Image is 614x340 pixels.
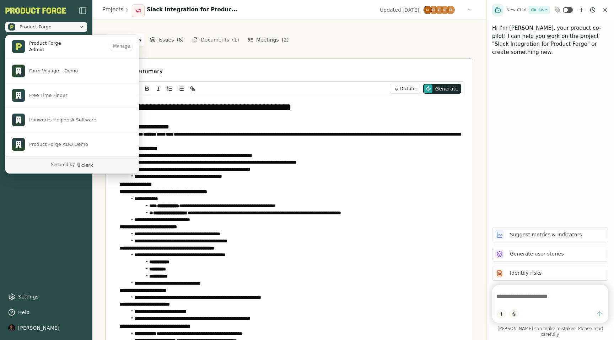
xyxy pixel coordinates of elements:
[435,6,443,14] img: Adam Tucker
[594,309,604,319] button: Send message
[110,42,132,51] button: Manage
[403,6,419,13] span: [DATE]
[538,7,547,13] span: Live
[5,7,66,14] button: PF-Logo
[5,322,87,334] button: [PERSON_NAME]
[12,89,25,102] img: Free Time Finder
[76,163,93,168] a: Clerk logo
[188,84,198,93] button: Link
[20,24,52,30] span: Product Forge
[5,35,139,174] div: Product Forge is active
[5,306,87,319] button: Help
[492,326,608,337] span: [PERSON_NAME] can make mistakes. Please read carefully.
[29,117,96,123] span: Ironworks Helpdesk Software
[29,68,78,74] span: Farm Voyage – Demo
[29,40,61,46] span: Product Forge
[441,6,449,14] img: Adam Tucker
[5,59,139,157] div: List of all organization memberships
[165,84,175,93] button: Ordered
[12,65,25,77] img: Farm Voyage – Demo
[400,86,415,92] span: Dictate
[8,23,15,31] img: Product Forge
[510,250,564,258] p: Generate user stories
[51,162,75,168] p: Secured by
[12,40,25,53] img: Product Forge
[29,92,68,99] span: Free Time Finder
[282,36,289,43] span: ( 2 )
[153,84,163,93] button: Italic
[506,7,527,13] span: New Chat
[12,138,25,151] img: Product Forge ADO Demo
[142,84,152,93] button: Bold
[102,6,123,14] a: Projects
[176,84,186,93] button: Bullet
[510,231,582,238] p: Suggest metrics & indicators
[588,6,597,14] button: Chat history
[601,6,608,13] button: Close chat
[232,36,239,43] span: ( 1 )
[509,309,519,319] button: Start dictation
[446,6,455,14] img: Adam Tucker
[12,114,25,126] img: Ironworks Helpdesk Software
[492,24,608,56] p: Hi I'm [PERSON_NAME], your product co-pilot! I can help you work on the project "Slack Integratio...
[429,6,438,14] img: Adam Tucker
[424,6,432,14] img: Adam Tucker
[8,324,15,331] img: profile
[107,33,144,46] button: Overview
[29,46,61,53] span: Admin
[5,22,87,32] button: Close organization switcher
[435,85,458,92] span: Generate
[510,269,542,277] p: Identify risks
[29,141,88,148] span: Product Forge ADO Demo
[79,6,87,15] button: Close Sidebar
[5,290,87,303] a: Settings
[177,36,184,43] span: ( 8 )
[563,7,573,13] button: Toggle ambient mode
[79,6,87,15] img: sidebar
[147,6,239,14] h1: Slack Integration for Product Forge
[5,7,66,14] img: Product Forge
[380,6,401,13] span: Updated
[577,6,586,14] button: New chat
[496,309,506,319] button: Add content to chat
[147,33,187,46] button: Issues
[245,33,292,46] button: Meetings
[188,34,243,45] button: Documents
